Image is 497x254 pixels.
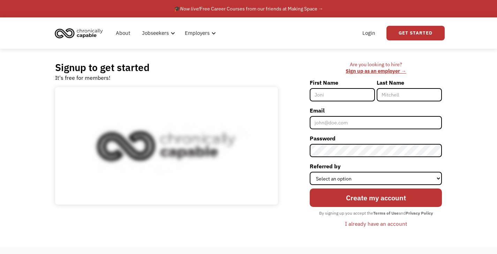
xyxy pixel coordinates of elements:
[406,210,433,216] strong: Privacy Policy
[346,68,406,74] a: Sign up as an employer →
[386,26,445,40] a: Get Started
[316,209,436,218] div: By signing up you accept the and
[53,25,108,41] a: home
[377,77,442,88] label: Last Name
[185,29,210,37] div: Employers
[53,25,105,41] img: Chronically Capable logo
[310,88,375,101] input: Joni
[310,188,442,207] input: Create my account
[181,22,218,44] div: Employers
[310,77,442,230] form: Member-Signup-Form
[310,77,375,88] label: First Name
[358,22,379,44] a: Login
[310,116,442,129] input: john@doe.com
[180,6,200,12] em: Now live!
[112,22,134,44] a: About
[345,220,407,228] div: I already have an account
[310,105,442,116] label: Email
[340,218,412,230] a: I already have an account
[310,133,442,144] label: Password
[55,61,150,74] h2: Signup to get started
[55,74,111,82] div: It's free for members!
[377,88,442,101] input: Mitchell
[310,161,442,172] label: Referred by
[174,5,323,13] div: 🎓 Free Career Courses from our friends at Making Space →
[310,61,442,74] div: Are you looking to hire? ‍
[138,22,177,44] div: Jobseekers
[142,29,169,37] div: Jobseekers
[373,210,399,216] strong: Terms of Use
